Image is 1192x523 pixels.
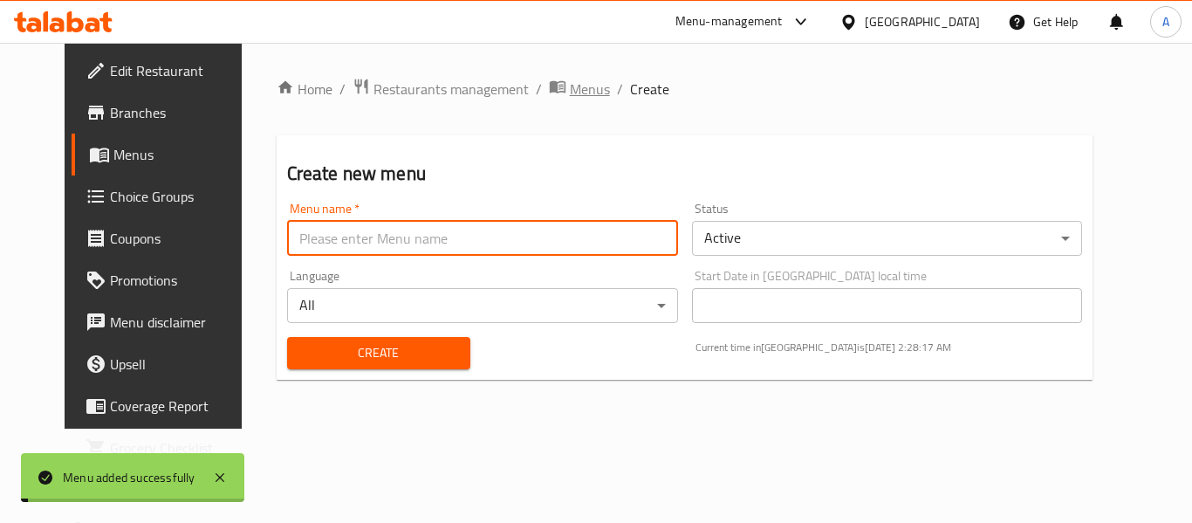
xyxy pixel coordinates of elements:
a: Menus [549,78,610,100]
span: Menus [113,144,250,165]
span: Branches [110,102,250,123]
p: Current time in [GEOGRAPHIC_DATA] is [DATE] 2:28:17 AM [695,340,1083,355]
span: Choice Groups [110,186,250,207]
span: Create [301,342,456,364]
span: Menu disclaimer [110,312,250,333]
span: Create [630,79,669,100]
a: Home [277,79,332,100]
a: Grocery Checklist [72,427,264,469]
h2: Create new menu [287,161,1083,187]
li: / [536,79,542,100]
a: Menu disclaimer [72,301,264,343]
span: Menus [570,79,610,100]
span: Edit Restaurant [110,60,250,81]
li: / [339,79,346,100]
button: Create [287,337,470,369]
span: Promotions [110,270,250,291]
a: Coupons [72,217,264,259]
a: Choice Groups [72,175,264,217]
span: Grocery Checklist [110,437,250,458]
div: [GEOGRAPHIC_DATA] [865,12,980,31]
a: Branches [72,92,264,134]
nav: breadcrumb [277,78,1093,100]
span: Coverage Report [110,396,250,416]
li: / [617,79,623,100]
div: Menu added successfully [63,468,195,487]
span: Upsell [110,354,250,375]
span: Coupons [110,228,250,249]
span: Restaurants management [373,79,529,100]
span: A [1162,12,1169,31]
a: Restaurants management [353,78,529,100]
input: Please enter Menu name [287,221,678,256]
a: Edit Restaurant [72,50,264,92]
a: Upsell [72,343,264,385]
a: Coverage Report [72,385,264,427]
div: Menu-management [675,11,783,32]
a: Menus [72,134,264,175]
div: Active [692,221,1083,256]
div: All [287,288,678,323]
a: Promotions [72,259,264,301]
